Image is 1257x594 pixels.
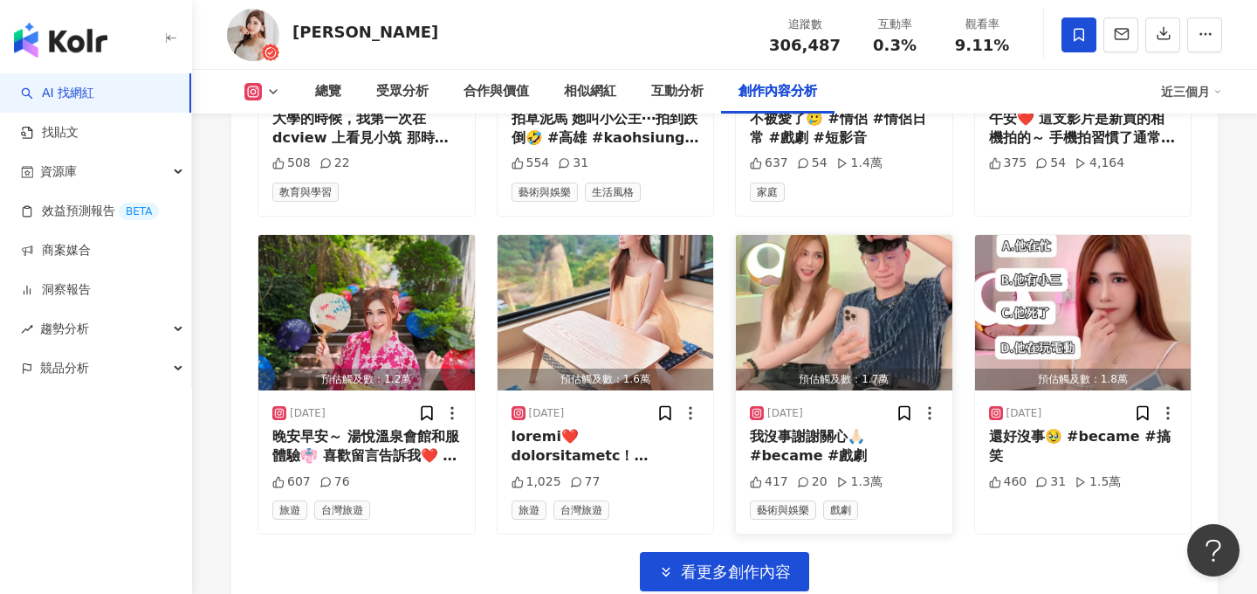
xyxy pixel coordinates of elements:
img: post-image [258,235,475,390]
div: [DATE] [1006,406,1042,421]
div: 受眾分析 [376,81,429,102]
div: 508 [272,155,311,172]
span: rise [21,323,33,335]
div: 合作與價值 [464,81,529,102]
div: 1.4萬 [836,155,883,172]
div: 相似網紅 [564,81,616,102]
span: 生活風格 [585,183,641,202]
div: 4,164 [1075,155,1124,172]
div: 460 [989,473,1027,491]
div: 預估觸及數：1.2萬 [258,369,475,390]
div: 77 [570,473,601,491]
span: 教育與學習 [272,183,339,202]
span: 306,487 [769,36,841,54]
div: 54 [797,155,828,172]
iframe: Help Scout Beacon - Open [1187,524,1240,577]
span: 台灣旅遊 [553,501,609,520]
span: 戲劇 [823,501,858,520]
span: 旅遊 [512,501,546,520]
a: 效益預測報告BETA [21,203,159,220]
span: 藝術與娛樂 [750,501,816,520]
div: 大學的時候，我第一次在 dcview 上看見小筑 那時候的我，只是個還不懂攝影的學生。 沒想到多年後，繞了一大圈， 我們居然會在拍攝現場碰上。 拍照這條路，走到最後， 你會發現很多事情，都是緣分... [272,109,461,148]
div: 預估觸及數：1.7萬 [736,369,952,390]
div: 417 [750,473,788,491]
div: 76 [319,473,350,491]
div: 拍草泥馬 她叫小公主⋯拍到跌倒🤣 #高雄 #kaohsiung #草泥馬 #羊駝 #🦙 [512,109,700,148]
div: loremi❤️ dolorsitametc！ adipiscingeli🍃 seddoeiu，tempor incidi 🌄，utlaboree dolorema☺️ aliquaenimad... [512,427,700,466]
a: 找貼文 [21,124,79,142]
div: 觀看率 [949,16,1015,33]
div: 不被愛了🥲 #情侶 #情侶日常 #戲劇 #短影音 [750,109,938,148]
div: [DATE] [529,406,565,421]
button: 預估觸及數：1.6萬 [498,235,714,390]
div: 554 [512,155,550,172]
div: 54 [1035,155,1066,172]
a: 商案媒合 [21,242,91,259]
span: 藝術與娛樂 [512,183,578,202]
div: 375 [989,155,1027,172]
button: 預估觸及數：1.7萬 [736,235,952,390]
div: 1.5萬 [1075,473,1121,491]
div: [DATE] [290,406,326,421]
span: 9.11% [955,37,1009,54]
button: 預估觸及數：1.8萬 [975,235,1192,390]
button: 預估觸及數：1.2萬 [258,235,475,390]
div: 我沒事謝謝關心🙏🏻 #became #戲劇 [750,427,938,466]
span: 趨勢分析 [40,309,89,349]
img: post-image [736,235,952,390]
span: 0.3% [873,37,917,54]
span: 競品分析 [40,349,89,388]
span: 資源庫 [40,152,77,191]
div: 近三個月 [1161,78,1222,106]
img: post-image [498,235,714,390]
a: 洞察報告 [21,281,91,299]
div: 還好沒事🥹 #became #搞笑 [989,427,1178,466]
span: 家庭 [750,183,785,202]
div: 午安❤️ 這支影片是新買的相機拍的～ 手機拍習慣了通常剪輯只要十分鐘 結果相機拍的我研究了一個早上😆 運鏡、調光等等…怎樣比較好呢！ 拍時的光影和遠距也跟手機差好多 不過畫面質感好像真的升級了y... [989,109,1178,148]
div: 追蹤數 [769,16,841,33]
div: [PERSON_NAME] [292,21,438,43]
div: 637 [750,155,788,172]
img: post-image [975,235,1192,390]
div: 1.3萬 [836,473,883,491]
div: 31 [558,155,588,172]
div: 預估觸及數：1.8萬 [975,369,1192,390]
div: 20 [797,473,828,491]
div: 31 [1035,473,1066,491]
button: 看更多創作內容 [640,552,809,591]
a: searchAI 找網紅 [21,85,94,102]
div: 總覽 [315,81,341,102]
div: 互動率 [862,16,928,33]
div: 607 [272,473,311,491]
span: 旅遊 [272,501,307,520]
div: [DATE] [767,406,803,421]
img: logo [14,23,107,58]
div: 互動分析 [651,81,704,102]
span: 看更多創作內容 [681,563,791,582]
div: 創作內容分析 [738,81,817,102]
div: 1,025 [512,473,561,491]
div: 晚安早安～ 湯悅溫泉會館和服體驗👘 喜歡留言告訴我❤️ #住宿 #苗栗景點 #[GEOGRAPHIC_DATA] #住宿推薦 #推薦景點 #[GEOGRAPHIC_DATA] #和服 #和服體驗... [272,427,461,466]
img: KOL Avatar [227,9,279,61]
div: 預估觸及數：1.6萬 [498,369,714,390]
span: 台灣旅遊 [314,501,370,520]
div: 22 [319,155,350,172]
